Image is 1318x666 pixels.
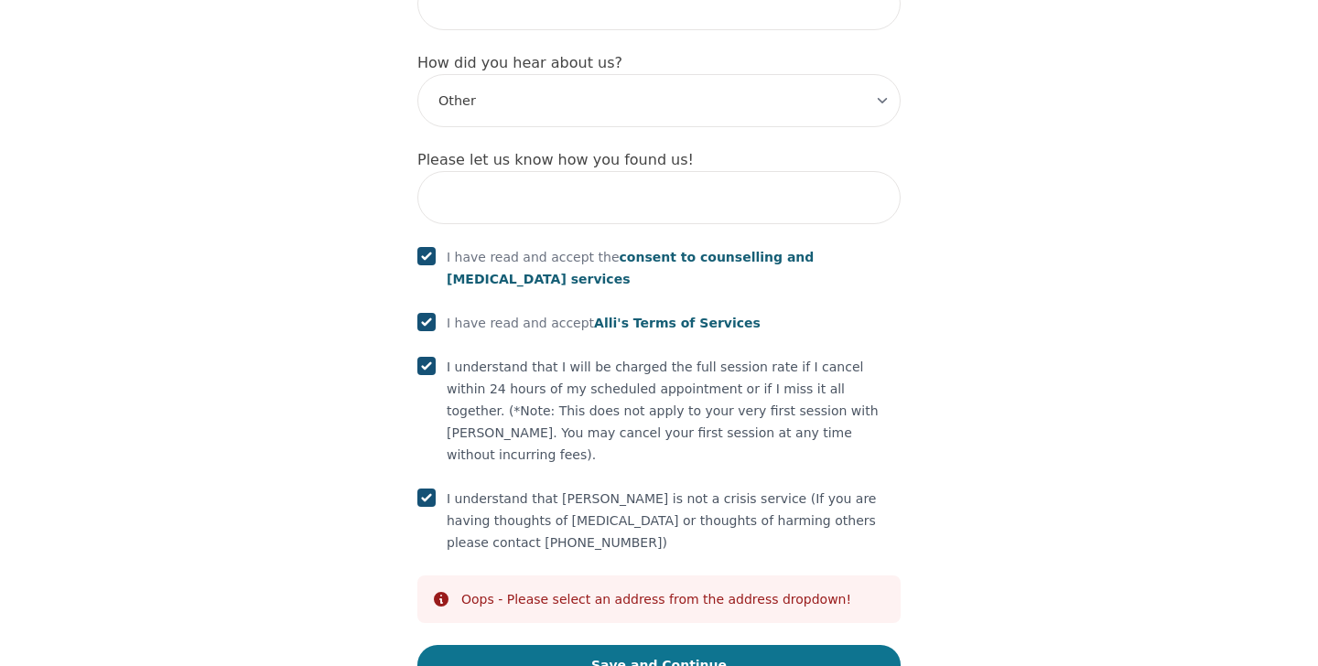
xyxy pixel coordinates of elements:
p: I have read and accept [447,312,761,334]
div: Please select an address from the address dropdown! [461,590,851,608]
label: How did you hear about us? [417,54,622,71]
span: Alli's Terms of Services [594,316,761,330]
span: Oops - [461,592,502,607]
p: I have read and accept the [447,246,901,290]
p: I understand that I will be charged the full session rate if I cancel within 24 hours of my sched... [447,356,901,466]
p: I understand that [PERSON_NAME] is not a crisis service (If you are having thoughts of [MEDICAL_D... [447,488,901,553]
span: consent to counselling and [MEDICAL_DATA] services [447,250,814,286]
label: Please let us know how you found us! [417,151,694,168]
